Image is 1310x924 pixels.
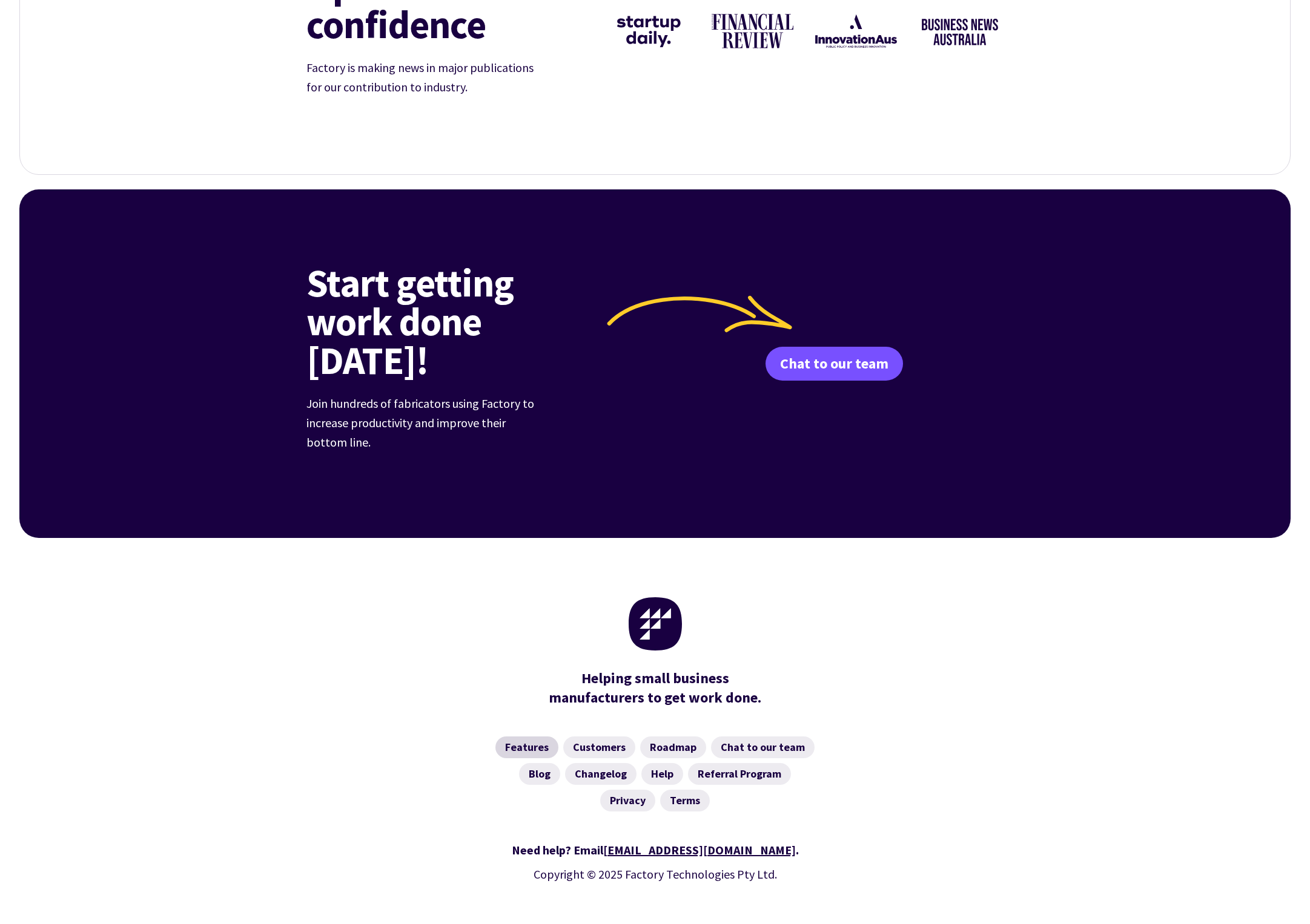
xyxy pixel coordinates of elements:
[600,790,655,811] a: Privacy
[603,842,796,857] a: [EMAIL_ADDRESS][DOMAIN_NAME]
[640,736,706,758] a: Roadmap
[306,263,604,379] h2: Start getting work done [DATE]!
[543,669,767,707] div: manufacturers to get work done.
[306,394,543,452] p: Join hundreds of fabricators using Factory to increase productivity and improve their bottom line.
[495,736,558,758] a: Features
[581,669,729,688] mark: Helping small business
[688,763,791,785] a: Referral Program
[563,736,635,758] a: Customers
[306,58,549,97] p: Factory is making news in major publications for our contribution to industry.
[306,736,1004,811] nav: Footer Navigation
[641,763,683,785] a: Help
[306,840,1004,860] div: Need help? Email .
[711,736,815,758] a: Chat to our team
[766,347,903,381] a: Chat to our team
[306,865,1004,884] p: Copyright © 2025 Factory Technologies Pty Ltd.
[519,763,560,785] a: Blog
[306,5,486,44] mark: confidence
[1102,793,1310,924] iframe: Chat Widget
[660,790,710,811] a: Terms
[565,763,637,785] a: Changelog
